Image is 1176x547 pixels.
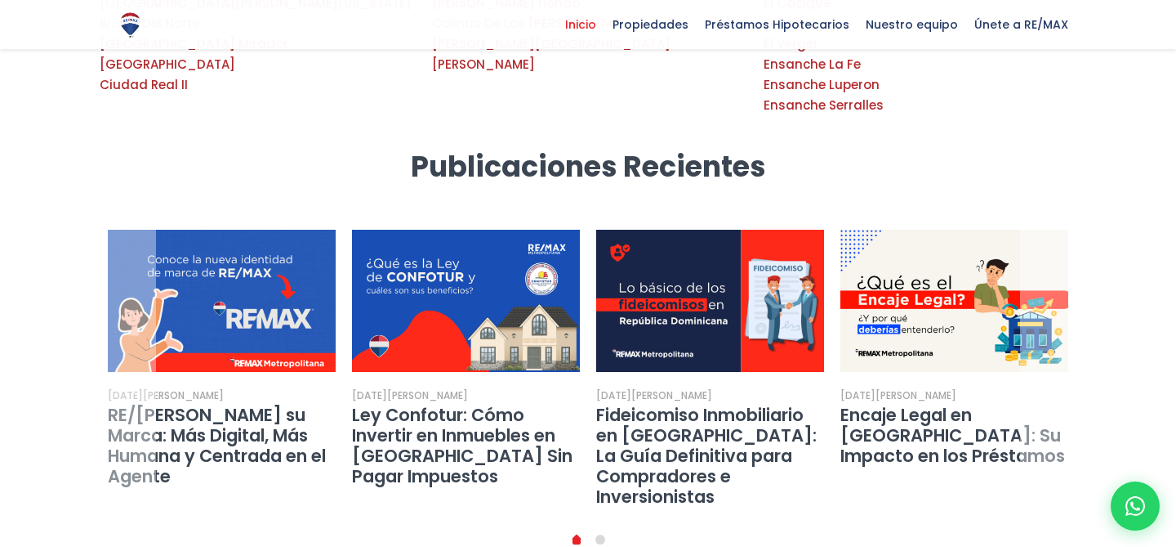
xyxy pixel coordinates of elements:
[411,146,766,186] strong: Publicaciones Recientes
[604,12,697,37] span: Propiedades
[108,230,336,373] img: miniatura gráfico con chica mostrando el nuevo logotipo de REMAX
[857,12,966,37] span: Nuestro equipo
[352,230,580,373] img: Gráfico de una propiedad en venta exenta de impuestos por ley confotur
[108,403,326,488] a: RE/[PERSON_NAME] su Marca: Más Digital, Más Humana y Centrada en el Agente
[840,403,1065,468] a: Encaje Legal en [GEOGRAPHIC_DATA]: Su Impacto en los Préstamos
[116,11,145,39] img: Logo de REMAX
[764,56,861,73] a: Ensanche La Fe
[596,230,824,373] a: Fideicomiso Inmobiliario en República Dominicana: La Guía Definitiva para Compradores e Inversion...
[352,403,572,488] a: Ley Confotur: Cómo Invertir en Inmuebles en [GEOGRAPHIC_DATA] Sin Pagar Impuestos
[697,12,857,37] span: Préstamos Hipotecarios
[966,12,1076,37] span: Únete a RE/MAX
[840,230,1068,373] img: El encaje legal en República Dominicana explicado con un gráfico de un banco regulador sobre mone...
[840,230,1068,373] a: Encaje Legal en República Dominicana: Su Impacto en los Préstamos
[352,230,580,373] a: Ley Confotur: Cómo Invertir en Inmuebles en República Dominicana Sin Pagar Impuestos
[764,35,817,52] a: El Vergel
[557,12,604,37] span: Inicio
[100,76,188,93] a: Ciudad Real II
[100,56,235,73] a: [GEOGRAPHIC_DATA]
[100,35,288,52] a: [GEOGRAPHIC_DATA] Mirador
[108,230,336,373] a: RE/MAX Renueva su Marca: Más Digital, Más Humana y Centrada en el Agente
[432,35,670,52] a: [PERSON_NAME][GEOGRAPHIC_DATA]
[108,388,224,403] div: [DATE][PERSON_NAME]
[595,535,605,545] a: 1
[596,403,817,509] a: Fideicomiso Inmobiliario en [GEOGRAPHIC_DATA]: La Guía Definitiva para Compradores e Inversionistas
[596,388,712,403] div: [DATE][PERSON_NAME]
[764,76,880,93] a: Ensanche Luperon
[432,56,535,73] a: [PERSON_NAME]
[840,388,956,403] div: [DATE][PERSON_NAME]
[572,538,581,545] a: 0
[596,230,824,373] img: Portada artículo del funcionamiento del fideicomiso inmobiliario en República Dominicana con sus ...
[764,96,884,114] a: Ensanche Serralles
[352,388,468,403] div: [DATE][PERSON_NAME]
